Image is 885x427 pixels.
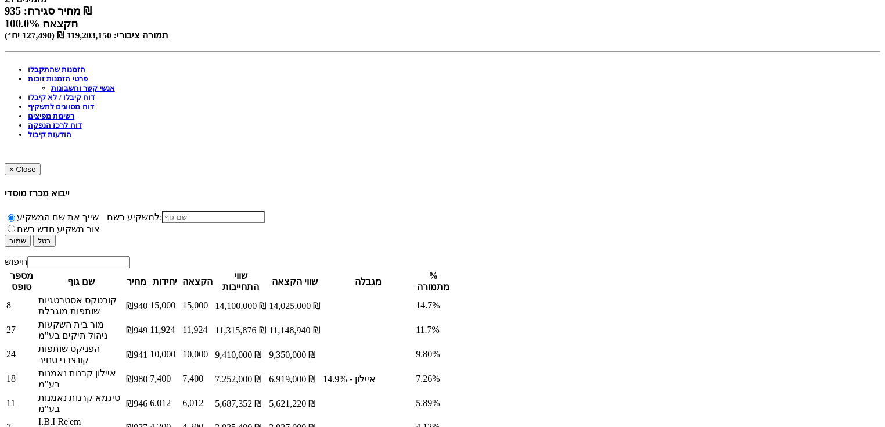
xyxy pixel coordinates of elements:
label: צור משקיע חדש בשם [5,224,108,234]
td: 11 [6,392,37,415]
td: הפניקס שותפות קונצרני סחיר [38,343,124,366]
td: 7,400 [149,367,181,390]
td: 9,350,000 ₪ [268,343,321,366]
td: 11,315,876 ₪ [214,318,267,342]
td: ₪941 [125,343,148,366]
h4: ייבוא מכרז מוסדי [5,188,880,199]
td: איילון קרנות נאמנות בע"מ [38,367,124,390]
td: 6,012 [182,392,213,415]
label: חיפוש [5,257,130,267]
th: % מתמורה: activate to sort column ascending [415,270,451,293]
td: מור בית השקעות ניהול תיקים בע"מ [38,318,124,342]
th: יחידות: activate to sort column ascending [149,270,181,293]
td: 10,000 [182,343,213,366]
td: 14.7% [415,294,451,317]
span: Close [16,165,36,174]
a: דוח מסווגים לתשקיף [28,102,94,111]
td: סיגמא קרנות נאמנות בע"מ [38,392,124,415]
td: 5,687,352 ₪ [214,392,267,415]
a: רשימת מפיצים [28,112,74,120]
td: 7,252,000 ₪ [214,367,267,390]
label: שייך את שם המשקיע למשקיע בשם: [5,211,880,223]
td: 5,621,220 ₪ [268,392,321,415]
th: מספר טופס: activate to sort column ascending [6,270,37,293]
td: 9.80% [415,343,451,366]
td: קורטקס אסטרטגיות שותפות מוגבלת [38,294,124,317]
span: × [9,165,14,174]
span: 100.0% הקצאה [5,17,78,30]
td: 11,148,940 ₪ [268,318,321,342]
td: הקצאה בפועל לקבוצה 'איילון' 9.54% [322,367,414,390]
a: הודעות קיבול [28,130,71,139]
th: מחיר : activate to sort column ascending [125,270,148,293]
td: 6,012 [149,392,181,415]
button: בטל [33,235,56,247]
small: תמורה ציבורי: 119,203,150 ₪ (127,490 יח׳) [5,30,168,40]
th: שם גוף : activate to sort column ascending [38,270,124,293]
input: שם גוף [162,211,265,223]
td: 11,924 [149,318,181,342]
td: 7.26% [415,367,451,390]
button: שמור [5,235,31,247]
td: ₪946 [125,392,148,415]
td: 5.89% [415,392,451,415]
td: 10,000 [149,343,181,366]
td: 7,400 [182,367,213,390]
td: 9,410,000 ₪ [214,343,267,366]
div: מחיר סגירה: 935 ₪ [5,5,880,17]
th: שווי התחייבות: activate to sort column ascending [214,270,267,293]
td: 15,000 [149,294,181,317]
a: דוח קיבלו / לא קיבלו [28,93,95,102]
td: ₪940 [125,294,148,317]
td: 24 [6,343,37,366]
td: ₪980 [125,367,148,390]
input: חיפוש [27,256,130,268]
td: 14,100,000 ₪ [214,294,267,317]
a: הזמנות שהתקבלו [28,65,85,74]
th: מגבלה: activate to sort column ascending [322,270,414,293]
a: פרטי הזמנות זוכות [28,74,88,83]
span: איילון - 14.9% [323,374,413,385]
th: שווי הקצאה: activate to sort column ascending [268,270,321,293]
td: 8 [6,294,37,317]
td: 6,919,000 ₪ [268,367,321,390]
td: ₪949 [125,318,148,342]
a: דוח לרכז הנפקה [28,121,82,130]
td: 11.7% [415,318,451,342]
a: אנשי קשר וחשבונות [51,84,115,92]
td: 27 [6,318,37,342]
td: 15,000 [182,294,213,317]
td: 18 [6,367,37,390]
td: 11,924 [182,318,213,342]
th: הקצאה: activate to sort column ascending [182,270,213,293]
td: 14,025,000 ₪ [268,294,321,317]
